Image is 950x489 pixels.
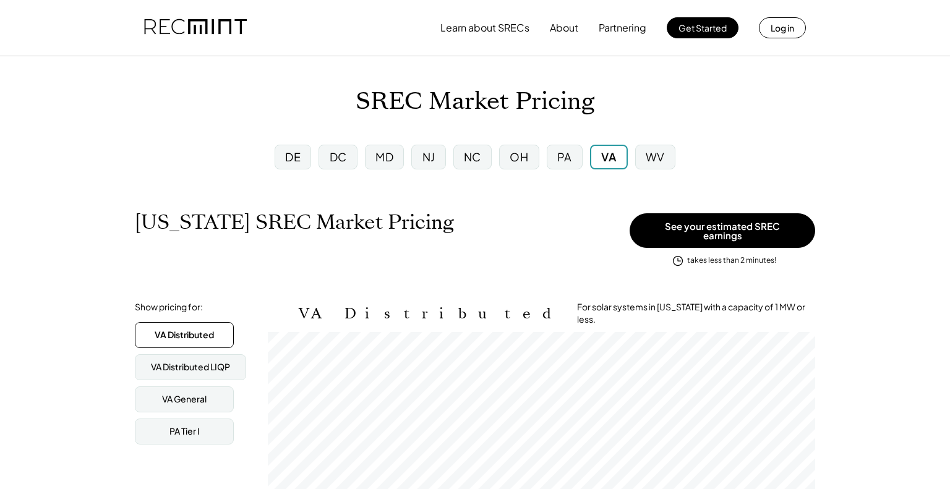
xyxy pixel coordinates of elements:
h1: [US_STATE] SREC Market Pricing [135,210,454,234]
div: VA General [162,393,207,406]
div: NC [464,149,481,164]
div: PA [557,149,572,164]
div: VA Distributed [155,329,214,341]
div: For solar systems in [US_STATE] with a capacity of 1 MW or less. [577,301,815,325]
div: takes less than 2 minutes! [687,255,776,266]
div: DE [285,149,301,164]
button: About [550,15,578,40]
div: NJ [422,149,435,164]
img: recmint-logotype%403x.png [144,7,247,49]
div: Show pricing for: [135,301,203,313]
div: DC [330,149,347,164]
div: VA Distributed LIQP [151,361,230,373]
h1: SREC Market Pricing [356,87,594,116]
button: Partnering [599,15,646,40]
div: OH [510,149,528,164]
div: WV [646,149,665,164]
div: MD [375,149,393,164]
button: Log in [759,17,806,38]
h2: VA Distributed [299,305,558,323]
div: PA Tier I [169,425,200,438]
button: Learn about SRECs [440,15,529,40]
button: See your estimated SREC earnings [630,213,815,248]
div: VA [601,149,616,164]
button: Get Started [667,17,738,38]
